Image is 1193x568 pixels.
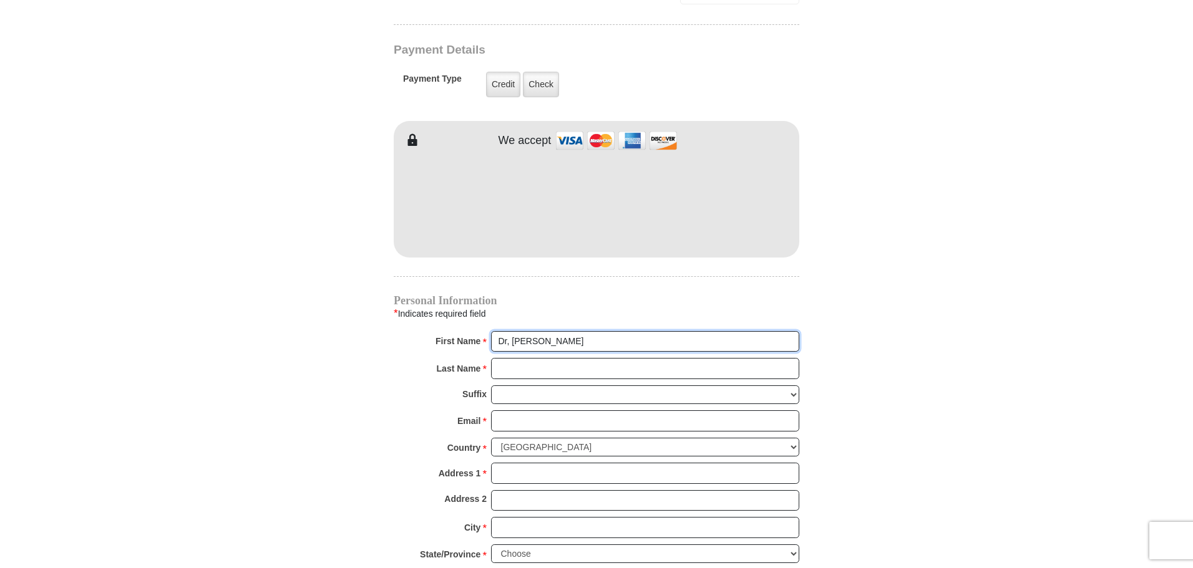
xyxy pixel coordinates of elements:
[486,72,520,97] label: Credit
[444,490,487,508] strong: Address 2
[554,127,679,154] img: credit cards accepted
[499,134,552,148] h4: We accept
[439,465,481,482] strong: Address 1
[523,72,559,97] label: Check
[447,439,481,456] strong: Country
[403,74,462,90] h5: Payment Type
[457,412,480,430] strong: Email
[394,296,799,306] h4: Personal Information
[436,332,480,350] strong: First Name
[462,385,487,403] strong: Suffix
[437,360,481,377] strong: Last Name
[420,546,480,563] strong: State/Province
[394,43,712,57] h3: Payment Details
[394,306,799,322] div: Indicates required field
[464,519,480,536] strong: City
